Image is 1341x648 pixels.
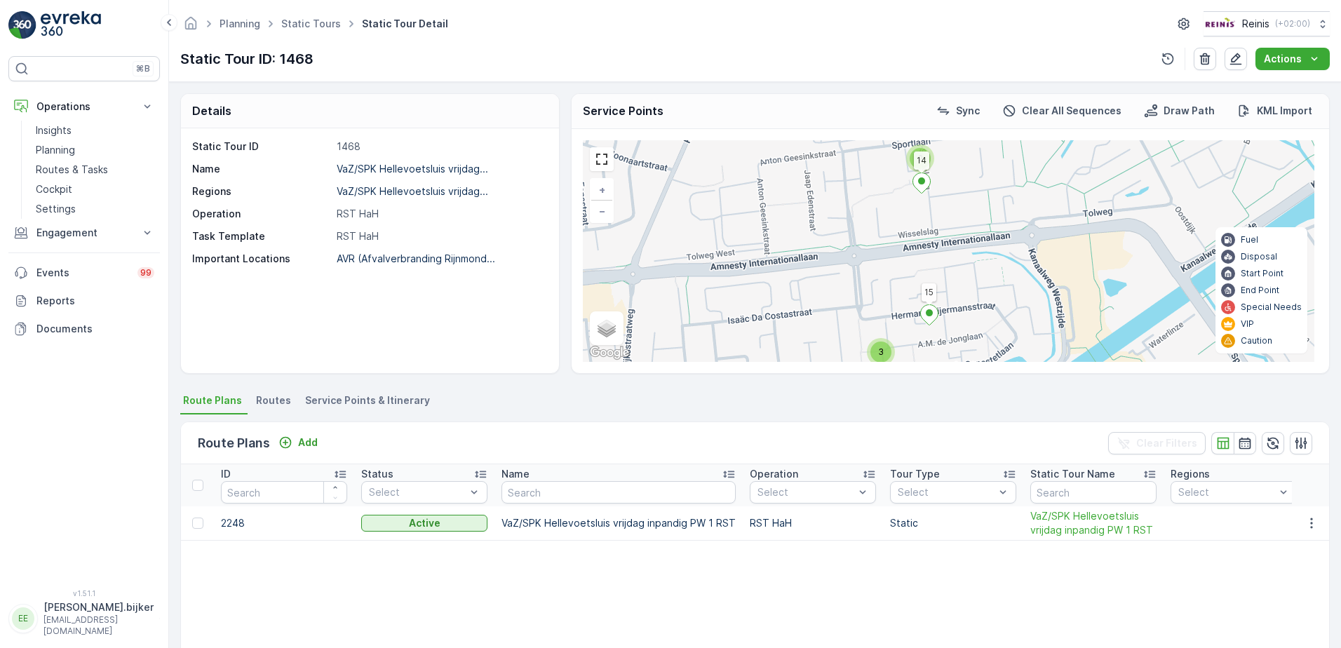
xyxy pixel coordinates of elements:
p: Start Point [1241,268,1283,279]
span: 3 [878,346,884,357]
button: Add [273,434,323,451]
a: Planning [220,18,260,29]
p: KML Import [1257,104,1312,118]
button: Reinis(+02:00) [1204,11,1330,36]
p: Operation [192,207,331,221]
p: ( +02:00 ) [1275,18,1310,29]
p: Clear Filters [1136,436,1197,450]
img: logo_light-DOdMpM7g.png [41,11,101,39]
p: Regions [1171,467,1210,481]
p: Name [501,467,530,481]
p: Disposal [1241,251,1277,262]
div: Toggle Row Selected [192,518,203,529]
p: Reports [36,294,154,308]
p: Events [36,266,129,280]
div: 3 [867,338,895,366]
p: Task Template [192,229,331,243]
p: [PERSON_NAME].bijker [43,600,154,614]
span: v 1.51.1 [8,589,160,598]
a: Zoom In [591,180,612,201]
a: Static Tours [281,18,341,29]
span: 2 [918,153,923,163]
p: RST HaH [750,516,876,530]
button: Draw Path [1138,102,1220,119]
a: VaZ/SPK Hellevoetsluis vrijdag inpandig PW 1 RST [1030,509,1157,537]
span: − [599,205,606,217]
a: Homepage [183,21,198,33]
button: Clear All Sequences [997,102,1127,119]
p: Details [192,102,231,119]
button: Clear Filters [1108,432,1206,454]
p: Actions [1264,52,1302,66]
a: Open this area in Google Maps (opens a new window) [586,344,633,362]
p: Operation [750,467,798,481]
p: Insights [36,123,72,137]
p: 99 [140,267,151,278]
p: Route Plans [198,433,270,453]
input: Search [221,481,347,504]
p: Important Locations [192,252,331,266]
a: Documents [8,315,160,343]
a: View Fullscreen [591,149,612,170]
p: RST HaH [337,229,544,243]
button: Active [361,515,487,532]
span: Routes [256,393,291,407]
a: Cockpit [30,180,160,199]
p: RST HaH [337,207,544,221]
img: logo [8,11,36,39]
img: Google [586,344,633,362]
p: Select [898,485,995,499]
input: Search [501,481,736,504]
span: Service Points & Itinerary [305,393,430,407]
p: Cockpit [36,182,72,196]
p: VaZ/SPK Hellevoetsluis vrijdag inpandig PW 1 RST [501,516,736,530]
p: AVR (Afvalverbranding Rijnmond... [337,252,495,264]
p: Sync [956,104,980,118]
p: Caution [1241,335,1272,346]
button: Operations [8,93,160,121]
p: VaZ/SPK Hellevoetsluis vrijdag... [337,163,488,175]
span: Static Tour Detail [359,17,451,31]
button: EE[PERSON_NAME].bijker[EMAIL_ADDRESS][DOMAIN_NAME] [8,600,160,637]
p: Settings [36,202,76,216]
p: End Point [1241,285,1279,296]
span: Route Plans [183,393,242,407]
p: 2248 [221,516,347,530]
p: Regions [192,184,331,198]
p: Clear All Sequences [1022,104,1121,118]
p: ⌘B [136,63,150,74]
p: Special Needs [1241,302,1302,313]
span: + [599,184,605,196]
p: Add [298,436,318,450]
a: Planning [30,140,160,160]
a: Events99 [8,259,160,287]
p: Draw Path [1164,104,1215,118]
p: Name [192,162,331,176]
p: Select [757,485,854,499]
p: VIP [1241,318,1254,330]
p: Status [361,467,393,481]
p: Service Points [583,102,663,120]
a: Zoom Out [591,201,612,222]
p: Static Tour ID: 1468 [180,48,314,69]
p: Reinis [1242,17,1269,31]
button: Engagement [8,219,160,247]
a: Layers [591,313,622,344]
button: KML Import [1232,102,1318,119]
button: Actions [1255,48,1330,70]
div: EE [12,607,34,630]
button: Sync [931,102,985,119]
p: Static Tour Name [1030,467,1115,481]
p: 1468 [337,140,544,154]
img: Reinis-Logo-Vrijstaand_Tekengebied-1-copy2_aBO4n7j.png [1204,16,1236,32]
p: Active [409,516,440,530]
a: Insights [30,121,160,140]
div: 2 [906,144,934,173]
p: ID [221,467,231,481]
a: Settings [30,199,160,219]
a: Reports [8,287,160,315]
p: [EMAIL_ADDRESS][DOMAIN_NAME] [43,614,154,637]
p: Fuel [1241,234,1258,245]
p: Routes & Tasks [36,163,108,177]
